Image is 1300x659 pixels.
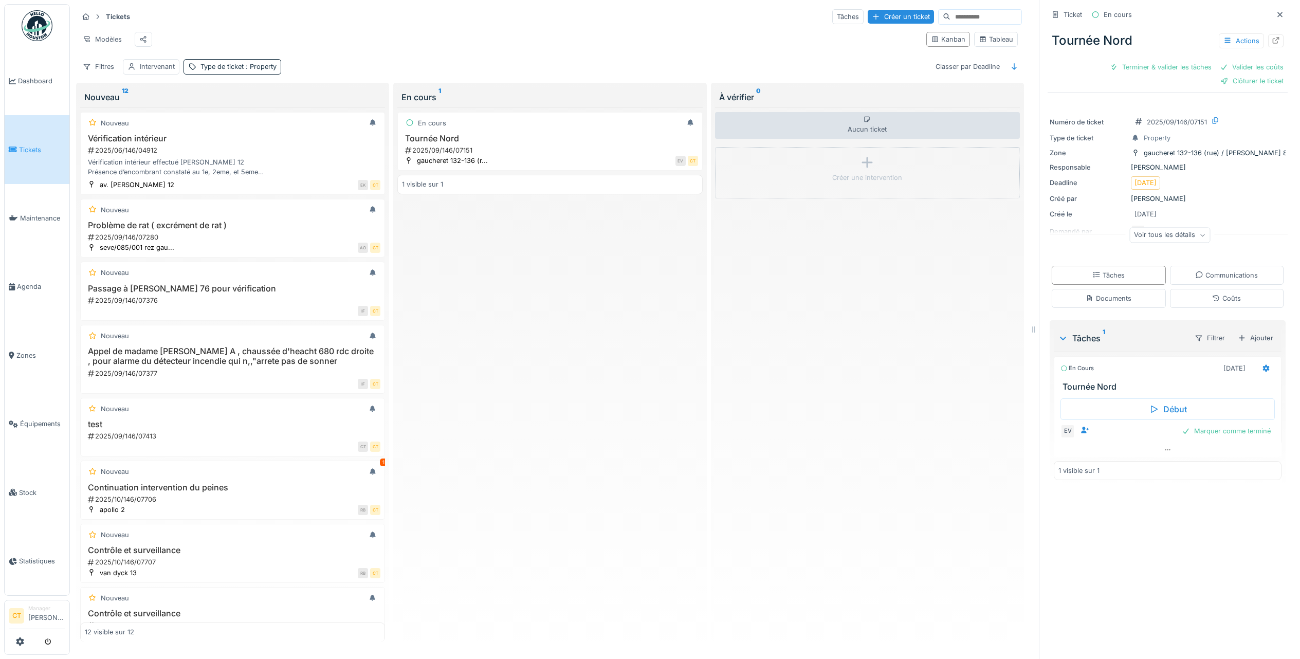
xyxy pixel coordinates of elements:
[87,145,380,155] div: 2025/06/146/04912
[1216,60,1288,74] div: Valider les coûts
[688,156,698,166] div: CT
[101,268,129,278] div: Nouveau
[101,404,129,414] div: Nouveau
[370,442,380,452] div: CT
[85,221,380,230] h3: Problème de rat ( excrément de rat )
[404,145,698,155] div: 2025/09/146/07151
[1190,331,1230,345] div: Filtrer
[1050,178,1127,188] div: Deadline
[85,157,380,177] div: Vérification intérieur effectué [PERSON_NAME] 12 Présence d’encombrant constaté au 1e, 2eme, et 5...
[78,32,126,47] div: Modèles
[358,180,368,190] div: EK
[402,179,443,189] div: 1 visible sur 1
[1058,466,1100,475] div: 1 visible sur 1
[5,47,69,115] a: Dashboard
[358,306,368,316] div: IF
[1050,162,1127,172] div: Responsable
[244,63,277,70] span: : Property
[1050,194,1286,204] div: [PERSON_NAME]
[1234,331,1277,345] div: Ajouter
[1092,270,1125,280] div: Tâches
[200,62,277,71] div: Type de ticket
[101,331,129,341] div: Nouveau
[5,184,69,252] a: Maintenance
[87,495,380,504] div: 2025/10/146/07706
[358,568,368,578] div: RB
[9,608,24,624] li: CT
[101,530,129,540] div: Nouveau
[85,609,380,618] h3: Contrôle et surveillance
[85,545,380,555] h3: Contrôle et surveillance
[358,243,368,253] div: AO
[85,134,380,143] h3: Vérification intérieur
[1050,117,1127,127] div: Numéro de ticket
[100,180,174,190] div: av. [PERSON_NAME] 12
[5,390,69,458] a: Équipements
[100,505,125,515] div: apollo 2
[401,91,698,103] div: En cours
[370,180,380,190] div: CT
[87,431,380,441] div: 2025/09/146/07413
[87,557,380,567] div: 2025/10/146/07707
[19,488,65,498] span: Stock
[358,379,368,389] div: IF
[418,118,446,128] div: En cours
[5,115,69,184] a: Tickets
[16,351,65,360] span: Zones
[370,505,380,515] div: CT
[370,243,380,253] div: CT
[438,91,441,103] sup: 1
[28,605,65,612] div: Manager
[1219,33,1264,48] div: Actions
[358,505,368,515] div: RB
[100,568,137,578] div: van dyck 13
[1048,27,1288,54] div: Tournée Nord
[101,118,129,128] div: Nouveau
[87,369,380,378] div: 2025/09/146/07377
[87,296,380,305] div: 2025/09/146/07376
[101,593,129,603] div: Nouveau
[1050,162,1286,172] div: [PERSON_NAME]
[1195,270,1258,280] div: Communications
[417,156,488,166] div: gaucheret 132-136 (r...
[1144,148,1297,158] div: gaucheret 132-136 (rue) / [PERSON_NAME] 8-12
[85,346,380,366] h3: Appel de madame [PERSON_NAME] A , chaussée d'heacht 680 rdc droite , pour alarme du détecteur inc...
[370,379,380,389] div: CT
[979,34,1013,44] div: Tableau
[931,34,965,44] div: Kanban
[1060,364,1094,373] div: En cours
[1106,60,1216,74] div: Terminer & valider les tâches
[1060,398,1275,420] div: Début
[931,59,1004,74] div: Classer par Deadline
[9,605,65,629] a: CT Manager[PERSON_NAME]
[28,605,65,627] li: [PERSON_NAME]
[370,306,380,316] div: CT
[719,91,1016,103] div: À vérifier
[102,12,134,22] strong: Tickets
[1060,424,1075,438] div: EV
[5,527,69,595] a: Statistiques
[100,243,174,252] div: seve/085/001 rez gau...
[358,442,368,452] div: CT
[1058,332,1186,344] div: Tâches
[78,59,119,74] div: Filtres
[85,483,380,492] h3: Continuation intervention du peines
[380,459,387,466] div: 1
[5,252,69,321] a: Agenda
[101,205,129,215] div: Nouveau
[1212,294,1241,303] div: Coûts
[20,419,65,429] span: Équipements
[1144,133,1170,143] div: Property
[1050,148,1127,158] div: Zone
[1129,228,1210,243] div: Voir tous les détails
[1086,294,1131,303] div: Documents
[20,213,65,223] span: Maintenance
[1223,363,1246,373] div: [DATE]
[402,134,698,143] h3: Tournée Nord
[84,91,381,103] div: Nouveau
[1103,332,1105,344] sup: 1
[87,232,380,242] div: 2025/09/146/07280
[85,284,380,294] h3: Passage à [PERSON_NAME] 76 pour vérification
[1216,74,1288,88] div: Clôturer le ticket
[19,145,65,155] span: Tickets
